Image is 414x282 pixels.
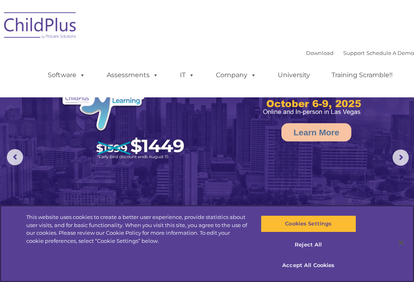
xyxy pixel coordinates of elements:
div: This website uses cookies to create a better user experience, provide statistics about user visit... [26,213,248,245]
a: Support [343,50,365,56]
a: Download [306,50,334,56]
a: Schedule A Demo [366,50,414,56]
button: Cookies Settings [261,215,356,232]
font: | [306,50,414,56]
a: Software [40,67,93,83]
button: Reject All [261,236,356,253]
a: Training Scramble!! [323,67,401,83]
a: Learn More [281,123,351,141]
button: Close [392,234,410,252]
a: University [270,67,318,83]
a: Assessments [99,67,167,83]
button: Accept All Cookies [261,257,356,274]
a: IT [172,67,203,83]
a: Company [208,67,264,83]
